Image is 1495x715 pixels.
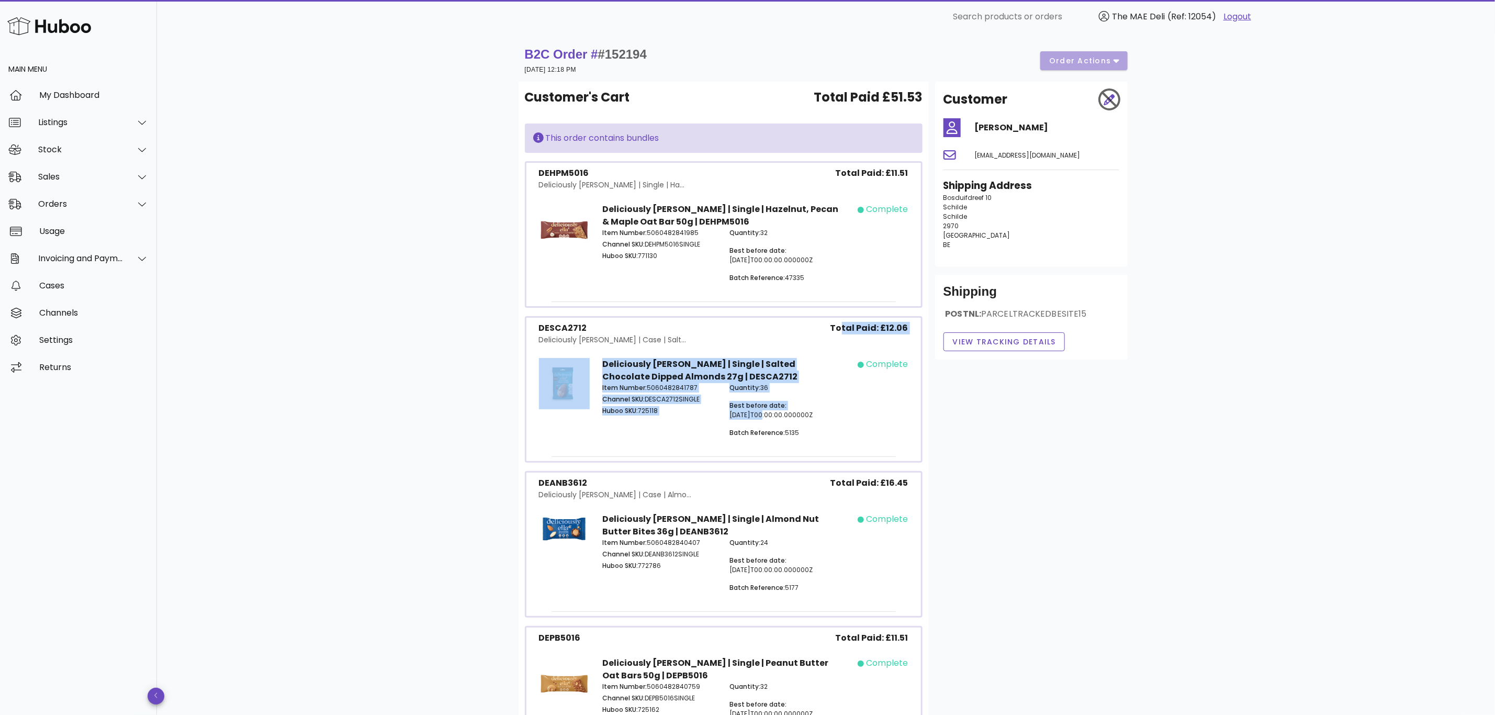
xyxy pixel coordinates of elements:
[729,383,844,393] p: 36
[729,538,844,548] p: 24
[602,406,638,415] span: Huboo SKU:
[602,240,717,249] p: DEHPM5016SINGLE
[729,228,844,238] p: 32
[533,132,914,144] div: This order contains bundles
[943,283,1119,308] div: Shipping
[729,383,760,392] span: Quantity:
[729,273,785,282] span: Batch Reference:
[539,358,590,406] img: Product Image
[943,203,968,211] span: Schilde
[38,199,123,209] div: Orders
[729,401,844,420] p: [DATE]T00:00:00.000000Z
[866,513,908,526] div: complete
[39,362,149,372] div: Returns
[602,561,717,571] p: 772786
[38,253,123,263] div: Invoicing and Payments
[602,383,717,393] p: 5060482841787
[38,117,123,127] div: Listings
[602,705,638,714] span: Huboo SKU:
[729,228,760,237] span: Quantity:
[836,632,908,644] span: Total Paid: £11.51
[39,226,149,236] div: Usage
[602,383,647,392] span: Item Number:
[943,332,1065,351] button: View Tracking details
[525,47,647,61] strong: B2C Order #
[866,657,908,669] div: complete
[602,240,645,249] span: Channel SKU:
[943,231,1010,240] span: [GEOGRAPHIC_DATA]
[602,251,638,260] span: Huboo SKU:
[39,90,149,100] div: My Dashboard
[539,334,687,345] div: Deliciously [PERSON_NAME] | Case | Salt...
[943,240,951,249] span: BE
[7,15,91,37] img: Huboo Logo
[602,550,717,559] p: DEANB3612SINGLE
[866,203,908,216] div: complete
[602,694,645,702] span: Channel SKU:
[814,88,923,107] span: Total Paid £51.53
[602,228,717,238] p: 5060482841985
[729,556,786,565] span: Best before date:
[943,193,992,202] span: Bosduifdreef 10
[602,694,717,703] p: DEPB5016SINGLE
[981,308,1086,320] span: PARCELTRACKEDBESITE15
[729,246,786,255] span: Best before date:
[602,228,647,237] span: Item Number:
[943,90,1008,109] h2: Customer
[525,66,576,73] small: [DATE] 12:18 PM
[729,583,785,592] span: Batch Reference:
[602,561,638,570] span: Huboo SKU:
[975,151,1081,160] span: [EMAIL_ADDRESS][DOMAIN_NAME]
[602,538,647,547] span: Item Number:
[830,477,908,489] span: Total Paid: £16.45
[729,556,844,575] p: [DATE]T00:00:00.000000Z
[975,121,1119,134] h4: [PERSON_NAME]
[539,322,687,334] div: DESCA2712
[539,657,590,708] img: Product Image
[729,583,844,593] p: 5177
[943,178,1119,193] h3: Shipping Address
[39,308,149,318] div: Channels
[38,144,123,154] div: Stock
[539,180,685,191] div: Deliciously [PERSON_NAME] | Single | Ha...
[836,167,908,180] span: Total Paid: £11.51
[943,308,1119,328] div: POSTNL:
[602,395,645,404] span: Channel SKU:
[39,335,149,345] div: Settings
[38,172,123,182] div: Sales
[539,477,692,489] div: DEANB3612
[39,281,149,291] div: Cases
[602,251,717,261] p: 771130
[943,212,968,221] span: Schilde
[525,88,630,107] span: Customer's Cart
[729,246,844,265] p: [DATE]T00:00:00.000000Z
[602,550,645,558] span: Channel SKU:
[602,395,717,404] p: DESCA2712SINGLE
[602,682,647,691] span: Item Number:
[1167,10,1216,23] span: (Ref: 12054)
[729,700,786,709] span: Best before date:
[729,682,760,691] span: Quantity:
[598,47,647,61] span: #152194
[602,538,717,548] p: 5060482840407
[602,358,797,383] strong: Deliciously [PERSON_NAME] | Single | Salted Chocolate Dipped Almonds 27g | DESCA2712
[602,513,819,538] strong: Deliciously [PERSON_NAME] | Single | Almond Nut Butter Bites 36g | DEANB3612
[539,632,581,644] div: DEPB5016
[539,513,590,545] img: Product Image
[729,401,786,410] span: Best before date:
[602,682,717,691] p: 5060482840759
[1112,10,1165,23] span: The MAE Deli
[539,167,685,180] div: DEHPM5016
[830,322,908,334] span: Total Paid: £12.06
[952,337,1056,348] span: View Tracking details
[602,203,838,228] strong: Deliciously [PERSON_NAME] | Single | Hazelnut, Pecan & Maple Oat Bar 50g | DEHPM5016
[943,221,959,230] span: 2970
[729,428,844,438] p: 5135
[729,538,760,547] span: Quantity:
[602,406,717,416] p: 725118
[539,203,590,254] img: Product Image
[729,273,844,283] p: 47335
[602,705,717,714] p: 725162
[729,428,785,437] span: Batch Reference:
[602,657,828,682] strong: Deliciously [PERSON_NAME] | Single | Peanut Butter Oat Bars 50g | DEPB5016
